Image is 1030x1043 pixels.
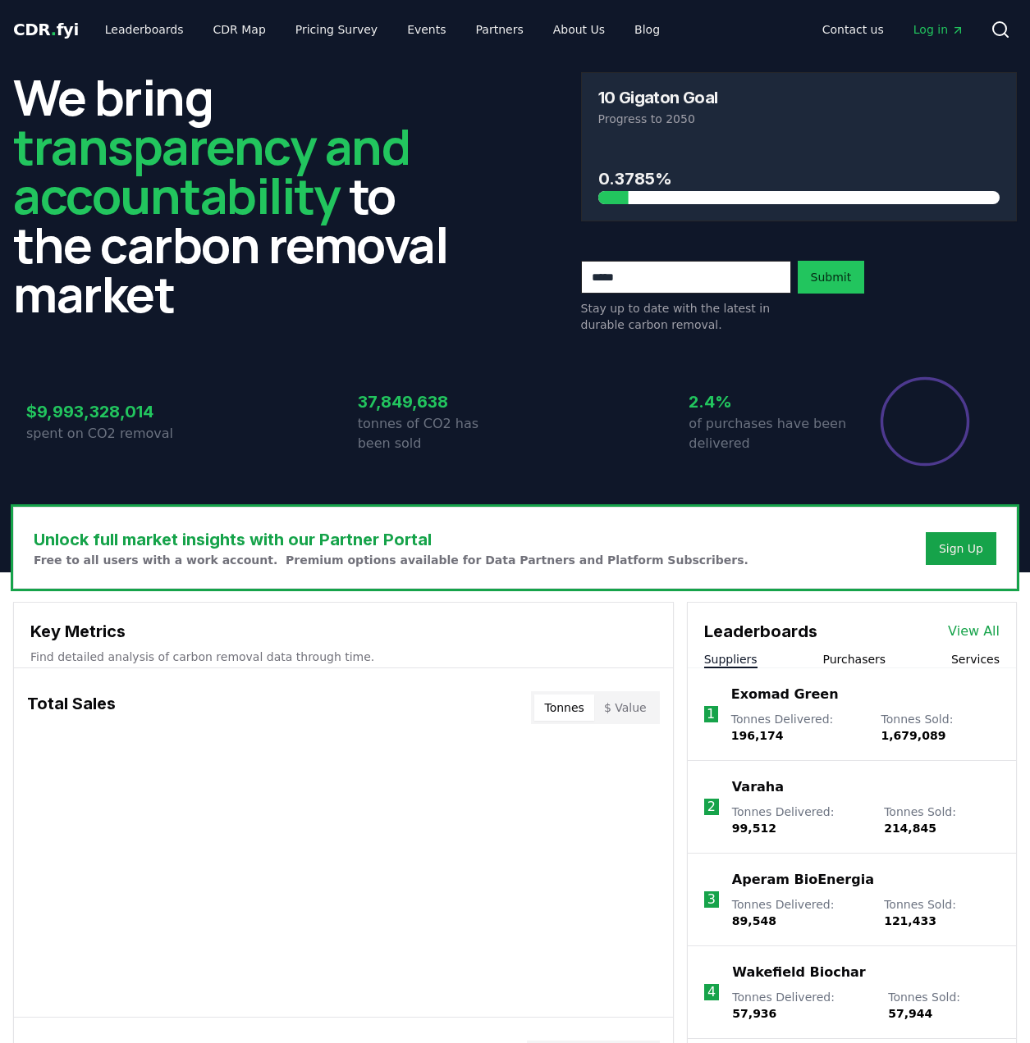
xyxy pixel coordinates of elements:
[704,651,758,667] button: Suppliers
[732,989,872,1022] p: Tonnes Delivered :
[798,261,865,294] button: Submit
[30,619,657,644] h3: Key Metrics
[731,711,865,744] p: Tonnes Delivered :
[358,414,515,453] p: tonnes of CO2 has been sold
[26,424,184,444] p: spent on CO2 removal
[939,540,983,557] a: Sign Up
[282,15,391,44] a: Pricing Survey
[731,685,839,704] a: Exomad Green
[92,15,197,44] a: Leaderboards
[707,890,716,909] p: 3
[534,695,593,721] button: Tonnes
[707,797,716,817] p: 2
[881,729,946,742] span: 1,679,089
[540,15,618,44] a: About Us
[200,15,279,44] a: CDR Map
[689,389,846,414] h3: 2.4%
[900,15,977,44] a: Log in
[13,18,79,41] a: CDR.fyi
[913,21,964,38] span: Log in
[581,300,791,333] p: Stay up to date with the latest in durable carbon removal.
[34,527,748,552] h3: Unlock full market insights with our Partner Portal
[926,532,996,565] button: Sign Up
[51,20,57,39] span: .
[951,651,1000,667] button: Services
[884,896,1000,929] p: Tonnes Sold :
[704,619,817,644] h3: Leaderboards
[732,822,776,835] span: 99,512
[707,982,716,1002] p: 4
[13,112,410,229] span: transparency and accountability
[707,704,715,724] p: 1
[732,777,784,797] a: Varaha
[30,649,657,665] p: Find detailed analysis of carbon removal data through time.
[598,166,1000,191] h3: 0.3785%
[13,20,79,39] span: CDR fyi
[809,15,977,44] nav: Main
[27,691,116,724] h3: Total Sales
[809,15,897,44] a: Contact us
[732,914,776,927] span: 89,548
[823,651,886,667] button: Purchasers
[358,389,515,414] h3: 37,849,638
[884,914,936,927] span: 121,433
[731,729,784,742] span: 196,174
[92,15,673,44] nav: Main
[13,72,450,318] h2: We bring to the carbon removal market
[598,89,718,106] h3: 10 Gigaton Goal
[884,822,936,835] span: 214,845
[888,1007,932,1020] span: 57,944
[881,711,1000,744] p: Tonnes Sold :
[948,622,1000,641] a: View All
[732,963,865,982] a: Wakefield Biochar
[594,695,657,721] button: $ Value
[463,15,537,44] a: Partners
[732,896,867,929] p: Tonnes Delivered :
[26,399,184,424] h3: $9,993,328,014
[732,870,874,890] a: Aperam BioEnergia
[34,552,748,568] p: Free to all users with a work account. Premium options available for Data Partners and Platform S...
[732,804,867,836] p: Tonnes Delivered :
[689,414,846,453] p: of purchases have been delivered
[888,989,1000,1022] p: Tonnes Sold :
[884,804,1000,836] p: Tonnes Sold :
[879,376,971,467] div: Percentage of sales delivered
[598,111,1000,127] p: Progress to 2050
[732,1007,776,1020] span: 57,936
[621,15,673,44] a: Blog
[394,15,459,44] a: Events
